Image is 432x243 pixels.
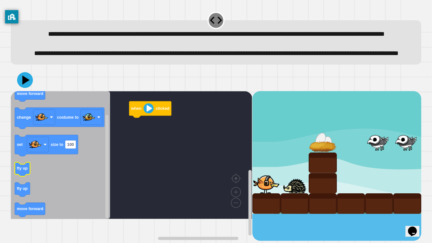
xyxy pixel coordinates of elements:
text: 100 [67,142,74,147]
iframe: chat widget [405,218,426,237]
button: privacy banner [5,10,18,23]
text: clicked [156,106,169,111]
text: change [17,115,31,120]
text: fly up [17,166,28,171]
text: fly up [17,186,28,191]
text: move forward [17,206,43,211]
text: when [131,106,142,111]
text: costume to [57,115,79,120]
text: move forward [17,91,43,96]
text: size to [51,142,64,147]
div: Blockly Workspace [11,91,252,241]
text: set [17,142,23,147]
